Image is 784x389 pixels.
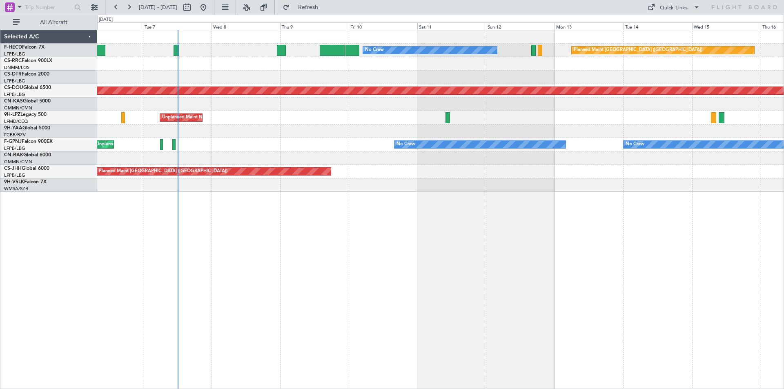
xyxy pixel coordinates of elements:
[574,44,702,56] div: Planned Maint [GEOGRAPHIC_DATA] ([GEOGRAPHIC_DATA])
[4,172,25,178] a: LFPB/LBG
[4,139,22,144] span: F-GPNJ
[4,118,28,124] a: LFMD/CEQ
[4,91,25,98] a: LFPB/LBG
[4,139,53,144] a: F-GPNJFalcon 900EX
[4,186,28,192] a: WMSA/SZB
[4,132,26,138] a: FCBB/BZV
[4,72,22,77] span: CS-DTR
[4,99,51,104] a: CN-KASGlobal 5000
[4,85,51,90] a: CS-DOUGlobal 6500
[4,180,47,184] a: 9H-VSLKFalcon 7X
[139,4,177,11] span: [DATE] - [DATE]
[626,138,644,151] div: No Crew
[555,22,623,30] div: Mon 13
[4,166,22,171] span: CS-JHH
[692,22,761,30] div: Wed 15
[4,180,24,184] span: 9H-VSLK
[4,105,32,111] a: GMMN/CMN
[4,64,29,71] a: DNMM/LOS
[4,112,47,117] a: 9H-LPZLegacy 500
[4,45,45,50] a: F-HECDFalcon 7X
[365,44,384,56] div: No Crew
[74,22,143,30] div: Mon 6
[291,4,325,10] span: Refresh
[4,126,22,131] span: 9H-YAA
[4,45,22,50] span: F-HECD
[4,159,32,165] a: GMMN/CMN
[4,112,20,117] span: 9H-LPZ
[4,126,50,131] a: 9H-YAAGlobal 5000
[4,85,23,90] span: CS-DOU
[4,58,22,63] span: CS-RRC
[279,1,328,14] button: Refresh
[349,22,417,30] div: Fri 10
[4,72,49,77] a: CS-DTRFalcon 2000
[4,166,49,171] a: CS-JHHGlobal 6000
[396,138,415,151] div: No Crew
[4,99,23,104] span: CN-KAS
[4,153,23,158] span: CN-RAK
[143,22,212,30] div: Tue 7
[9,16,89,29] button: All Aircraft
[25,1,72,13] input: Trip Number
[417,22,486,30] div: Sat 11
[4,78,25,84] a: LFPB/LBG
[624,22,692,30] div: Tue 14
[99,16,113,23] div: [DATE]
[486,22,555,30] div: Sun 12
[162,111,259,124] div: Unplanned Maint Nice ([GEOGRAPHIC_DATA])
[4,153,51,158] a: CN-RAKGlobal 6000
[4,51,25,57] a: LFPB/LBG
[99,165,227,178] div: Planned Maint [GEOGRAPHIC_DATA] ([GEOGRAPHIC_DATA])
[660,4,688,12] div: Quick Links
[212,22,280,30] div: Wed 8
[4,145,25,151] a: LFPB/LBG
[280,22,349,30] div: Thu 9
[4,58,52,63] a: CS-RRCFalcon 900LX
[644,1,704,14] button: Quick Links
[21,20,86,25] span: All Aircraft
